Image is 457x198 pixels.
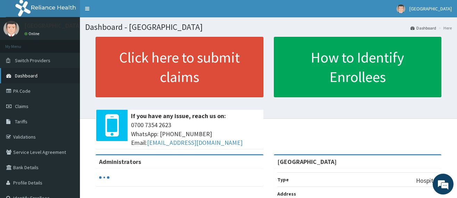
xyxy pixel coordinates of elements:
[15,118,27,125] span: Tariffs
[85,23,452,32] h1: Dashboard - [GEOGRAPHIC_DATA]
[277,191,296,197] b: Address
[96,37,263,97] a: Click here to submit claims
[3,21,19,36] img: User Image
[410,25,436,31] a: Dashboard
[397,5,405,13] img: User Image
[409,6,452,12] span: [GEOGRAPHIC_DATA]
[277,158,337,166] strong: [GEOGRAPHIC_DATA]
[15,73,38,79] span: Dashboard
[99,172,109,183] svg: audio-loading
[277,176,289,183] b: Type
[15,57,50,64] span: Switch Providers
[437,25,452,31] li: Here
[147,139,243,147] a: [EMAIL_ADDRESS][DOMAIN_NAME]
[131,112,226,120] b: If you have any issue, reach us on:
[99,158,141,166] b: Administrators
[416,176,438,185] p: Hospital
[274,37,442,97] a: How to Identify Enrollees
[15,103,28,109] span: Claims
[131,121,260,147] span: 0700 7354 2623 WhatsApp: [PHONE_NUMBER] Email:
[24,23,82,29] p: [GEOGRAPHIC_DATA]
[24,31,41,36] a: Online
